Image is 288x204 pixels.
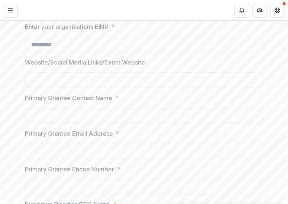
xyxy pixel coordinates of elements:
p: Enter your organizations EIN# [25,22,109,31]
p: Primary Grantee Phone Number [25,165,114,174]
button: Toggle Menu [3,3,18,18]
button: Get Help [270,3,285,18]
p: Website/Social Media Links/Event Website [25,58,145,67]
p: Primary Grantee Contact Name [25,93,113,102]
button: Partners [252,3,267,18]
button: Notifications [234,3,249,18]
p: Primary Grantee Email Address [25,129,113,138]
